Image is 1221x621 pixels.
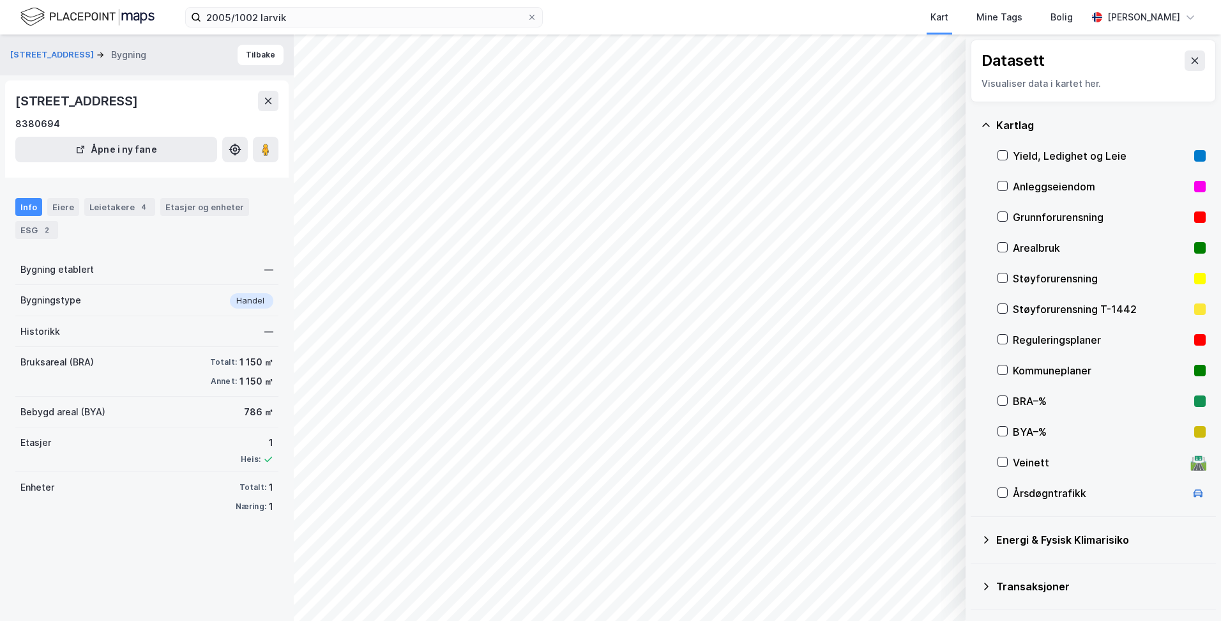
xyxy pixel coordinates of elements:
[20,324,60,339] div: Historikk
[982,50,1045,71] div: Datasett
[264,324,273,339] div: —
[1013,210,1189,225] div: Grunnforurensning
[15,137,217,162] button: Åpne i ny fane
[241,454,261,464] div: Heis:
[20,262,94,277] div: Bygning etablert
[20,6,155,28] img: logo.f888ab2527a4732fd821a326f86c7f29.svg
[996,579,1206,594] div: Transaksjoner
[1013,455,1185,470] div: Veinett
[10,49,96,61] button: [STREET_ADDRESS]
[1013,394,1189,409] div: BRA–%
[996,118,1206,133] div: Kartlag
[165,201,244,213] div: Etasjer og enheter
[269,480,273,495] div: 1
[20,435,51,450] div: Etasjer
[15,198,42,216] div: Info
[40,224,53,236] div: 2
[982,76,1205,91] div: Visualiser data i kartet her.
[976,10,1022,25] div: Mine Tags
[241,435,273,450] div: 1
[15,221,58,239] div: ESG
[1013,332,1189,348] div: Reguleringsplaner
[1013,424,1189,440] div: BYA–%
[1013,486,1185,501] div: Årsdøgntrafikk
[239,355,273,370] div: 1 150 ㎡
[239,374,273,389] div: 1 150 ㎡
[1013,363,1189,378] div: Kommuneplaner
[84,198,155,216] div: Leietakere
[239,482,266,493] div: Totalt:
[996,532,1206,548] div: Energi & Fysisk Klimarisiko
[20,404,105,420] div: Bebygd areal (BYA)
[1157,560,1221,621] div: Kontrollprogram for chat
[1050,10,1073,25] div: Bolig
[137,201,150,213] div: 4
[1013,179,1189,194] div: Anleggseiendom
[1157,560,1221,621] iframe: Chat Widget
[236,502,266,512] div: Næring:
[20,355,94,370] div: Bruksareal (BRA)
[15,91,140,111] div: [STREET_ADDRESS]
[264,262,273,277] div: —
[1013,148,1189,164] div: Yield, Ledighet og Leie
[1013,271,1189,286] div: Støyforurensning
[201,8,527,27] input: Søk på adresse, matrikkel, gårdeiere, leietakere eller personer
[238,45,284,65] button: Tilbake
[20,480,54,495] div: Enheter
[111,47,146,63] div: Bygning
[1107,10,1180,25] div: [PERSON_NAME]
[1013,240,1189,256] div: Arealbruk
[20,293,81,308] div: Bygningstype
[244,404,273,420] div: 786 ㎡
[15,116,60,132] div: 8380694
[47,198,79,216] div: Eiere
[269,499,273,514] div: 1
[210,357,237,367] div: Totalt:
[211,376,237,387] div: Annet:
[1013,302,1189,317] div: Støyforurensning T-1442
[1190,454,1207,471] div: 🛣️
[930,10,948,25] div: Kart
